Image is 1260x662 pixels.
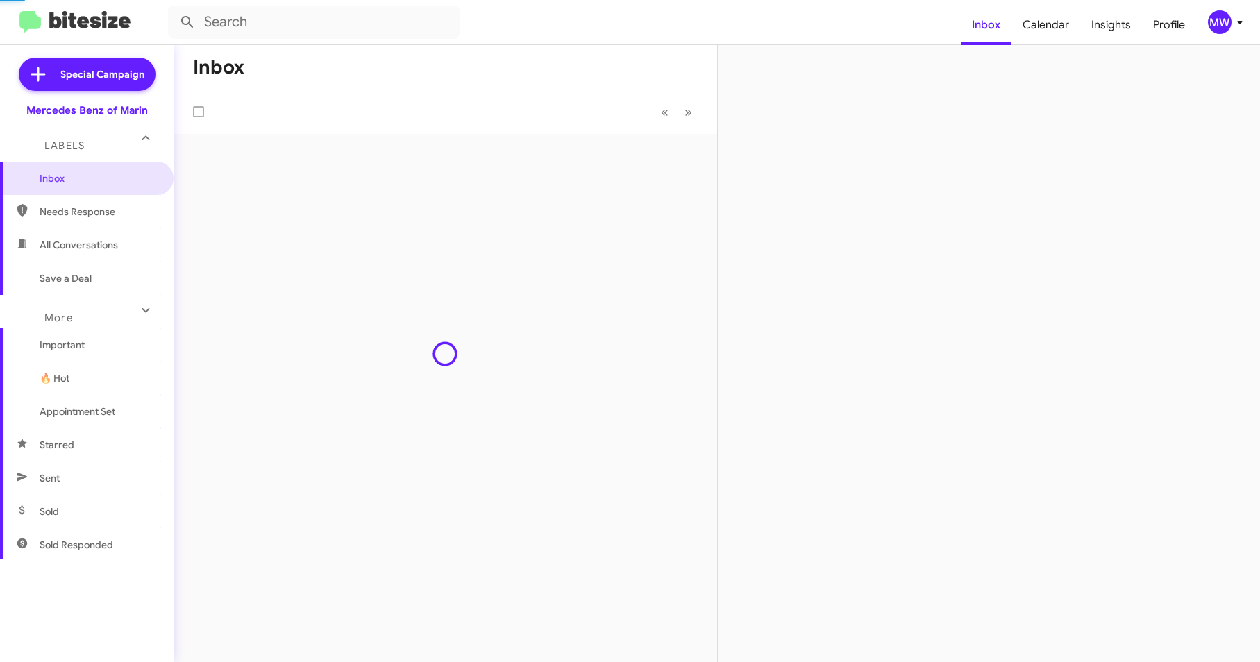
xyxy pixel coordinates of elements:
div: Mercedes Benz of Marin [26,103,148,117]
span: Needs Response [40,205,158,219]
div: MW [1208,10,1232,34]
a: Insights [1080,5,1142,45]
span: « [661,103,669,121]
span: More [44,312,73,324]
span: Appointment Set [40,405,115,418]
span: Special Campaign [60,67,144,81]
button: MW [1196,10,1245,34]
span: Save a Deal [40,271,92,285]
span: Inbox [40,171,158,185]
button: Next [676,98,700,126]
span: Important [40,338,158,352]
span: All Conversations [40,238,118,252]
a: Special Campaign [19,58,156,91]
a: Profile [1142,5,1196,45]
span: Sold Responded [40,538,113,552]
button: Previous [653,98,677,126]
a: Calendar [1011,5,1080,45]
span: Starred [40,438,74,452]
span: 🔥 Hot [40,371,69,385]
span: » [684,103,692,121]
a: Inbox [961,5,1011,45]
input: Search [168,6,460,39]
span: Sold [40,504,59,518]
span: Labels [44,139,85,152]
h1: Inbox [193,56,244,78]
span: Sent [40,471,60,485]
nav: Page navigation example [653,98,700,126]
